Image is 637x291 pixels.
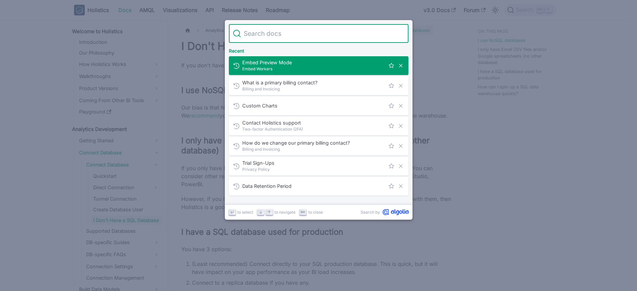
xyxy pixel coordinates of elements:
button: Remove this search from history [397,183,404,190]
button: Remove this search from history [397,102,404,110]
button: Save this search [388,183,395,190]
svg: Arrow down [258,210,263,215]
a: How do we change our primary billing contact?​Billing and Invoicing [229,137,408,155]
span: Trial Sign-Ups​ [242,160,385,166]
span: Billing and Invoicing [242,86,385,92]
span: Embed Workers [242,66,385,72]
span: Billing and Invoicing [242,146,385,152]
a: Contact Holistics support​Two-factor Authentication (2FA) [229,117,408,135]
span: to close [308,209,323,215]
span: Privacy Policy [242,166,385,172]
button: Remove this search from history [397,142,404,150]
span: to select [237,209,253,215]
button: Save this search [388,142,395,150]
button: Save this search [388,82,395,89]
button: Save this search [388,162,395,170]
button: Save this search [388,102,395,110]
span: Data Retention Period [242,183,385,189]
button: Save this search [388,62,395,69]
a: Trial Sign-Ups​Privacy Policy [229,157,408,175]
button: Remove this search from history [397,162,404,170]
button: Save this search [388,122,395,130]
span: to navigate [274,209,296,215]
span: Two-factor Authentication (2FA) [242,126,385,132]
input: Search docs [241,24,404,43]
svg: Escape key [301,210,306,215]
svg: Algolia [383,209,408,215]
button: Remove this search from history [397,82,404,89]
a: Data Retention Period [229,177,408,196]
a: Custom Charts [229,96,408,115]
div: Recent [228,43,410,56]
span: Search by [361,209,380,215]
button: Remove this search from history [397,122,404,130]
span: What is a primary billing contact?​ [242,79,385,86]
button: Remove this search from history [397,62,404,69]
svg: Arrow up [267,210,272,215]
span: Embed Preview Mode​ [242,59,385,66]
a: What is a primary billing contact?​Billing and Invoicing [229,76,408,95]
svg: Enter key [230,210,235,215]
span: Contact Holistics support​ [242,120,385,126]
span: Custom Charts [242,102,385,109]
a: Search byAlgolia [361,209,408,215]
span: How do we change our primary billing contact?​ [242,140,385,146]
a: Embed Preview Mode​Embed Workers [229,56,408,75]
